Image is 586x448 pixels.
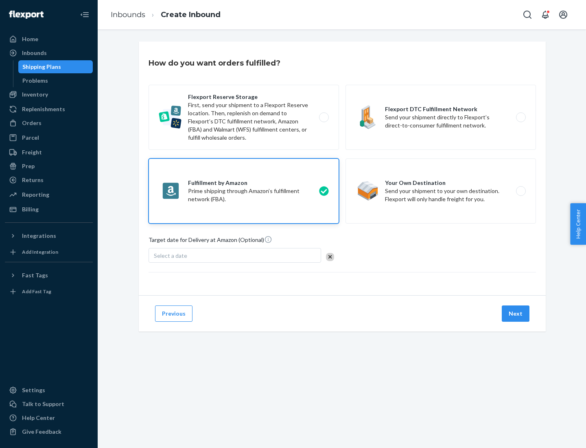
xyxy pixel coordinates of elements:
[5,103,93,116] a: Replenishments
[22,49,47,57] div: Inbounds
[5,425,93,438] button: Give Feedback
[22,205,39,213] div: Billing
[22,105,65,113] div: Replenishments
[22,90,48,99] div: Inventory
[555,7,571,23] button: Open account menu
[5,188,93,201] a: Reporting
[5,285,93,298] a: Add Fast Tag
[519,7,536,23] button: Open Search Box
[5,88,93,101] a: Inventory
[5,116,93,130] a: Orders
[161,10,221,19] a: Create Inbound
[22,119,42,127] div: Orders
[22,232,56,240] div: Integrations
[5,146,93,159] a: Freight
[22,77,48,85] div: Problems
[22,35,38,43] div: Home
[5,269,93,282] button: Fast Tags
[22,191,49,199] div: Reporting
[537,7,553,23] button: Open notifications
[22,134,39,142] div: Parcel
[22,428,61,436] div: Give Feedback
[111,10,145,19] a: Inbounds
[22,288,51,295] div: Add Fast Tag
[149,58,280,68] h3: How do you want orders fulfilled?
[5,131,93,144] a: Parcel
[155,305,192,322] button: Previous
[570,203,586,245] button: Help Center
[22,162,35,170] div: Prep
[149,235,272,247] span: Target date for Delivery at Amazon (Optional)
[502,305,529,322] button: Next
[5,384,93,397] a: Settings
[5,46,93,59] a: Inbounds
[22,400,64,408] div: Talk to Support
[5,246,93,259] a: Add Integration
[22,63,61,71] div: Shipping Plans
[5,229,93,242] button: Integrations
[5,33,93,46] a: Home
[5,397,93,411] a: Talk to Support
[22,271,48,279] div: Fast Tags
[22,386,45,394] div: Settings
[9,11,44,19] img: Flexport logo
[5,160,93,173] a: Prep
[18,60,93,73] a: Shipping Plans
[22,148,42,156] div: Freight
[154,252,187,259] span: Select a date
[5,411,93,424] a: Help Center
[77,7,93,23] button: Close Navigation
[22,248,58,255] div: Add Integration
[104,3,227,27] ol: breadcrumbs
[22,414,55,422] div: Help Center
[5,173,93,187] a: Returns
[22,176,44,184] div: Returns
[18,74,93,87] a: Problems
[5,203,93,216] a: Billing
